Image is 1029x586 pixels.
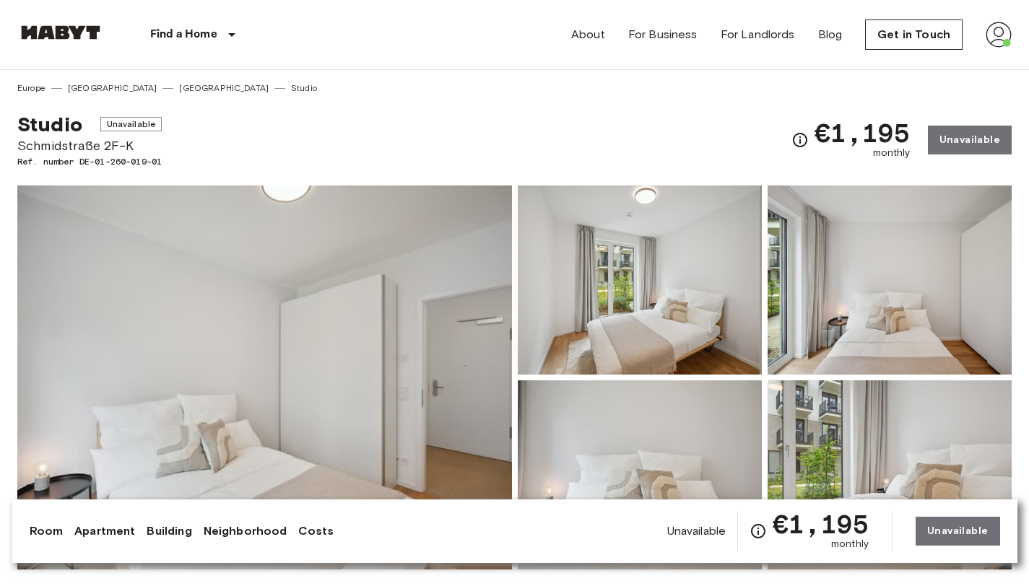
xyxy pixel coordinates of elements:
[17,136,162,155] span: Schmidstraße 2F-K
[768,380,1012,569] img: Picture of unit DE-01-260-019-01
[571,26,605,43] a: About
[667,523,726,539] span: Unavailable
[179,82,269,95] a: [GEOGRAPHIC_DATA]
[750,522,767,540] svg: Check cost overview for full price breakdown. Please note that discounts apply to new joiners onl...
[815,120,911,146] span: €1,195
[30,522,64,540] a: Room
[68,82,157,95] a: [GEOGRAPHIC_DATA]
[291,82,317,95] a: Studio
[17,112,82,136] span: Studio
[17,25,104,40] img: Habyt
[518,185,762,375] img: Picture of unit DE-01-260-019-01
[873,146,911,160] span: monthly
[768,185,1012,375] img: Picture of unit DE-01-260-019-01
[204,522,287,540] a: Neighborhood
[518,380,762,569] img: Picture of unit DE-01-260-019-01
[818,26,843,43] a: Blog
[150,26,217,43] p: Find a Home
[74,522,135,540] a: Apartment
[17,185,512,569] img: Marketing picture of unit DE-01-260-019-01
[721,26,795,43] a: For Landlords
[298,522,334,540] a: Costs
[986,22,1012,48] img: avatar
[628,26,698,43] a: For Business
[147,522,191,540] a: Building
[865,19,963,50] a: Get in Touch
[100,117,162,131] span: Unavailable
[791,131,809,149] svg: Check cost overview for full price breakdown. Please note that discounts apply to new joiners onl...
[17,82,45,95] a: Europe
[773,511,869,537] span: €1,195
[17,155,162,168] span: Ref. number DE-01-260-019-01
[831,537,869,551] span: monthly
